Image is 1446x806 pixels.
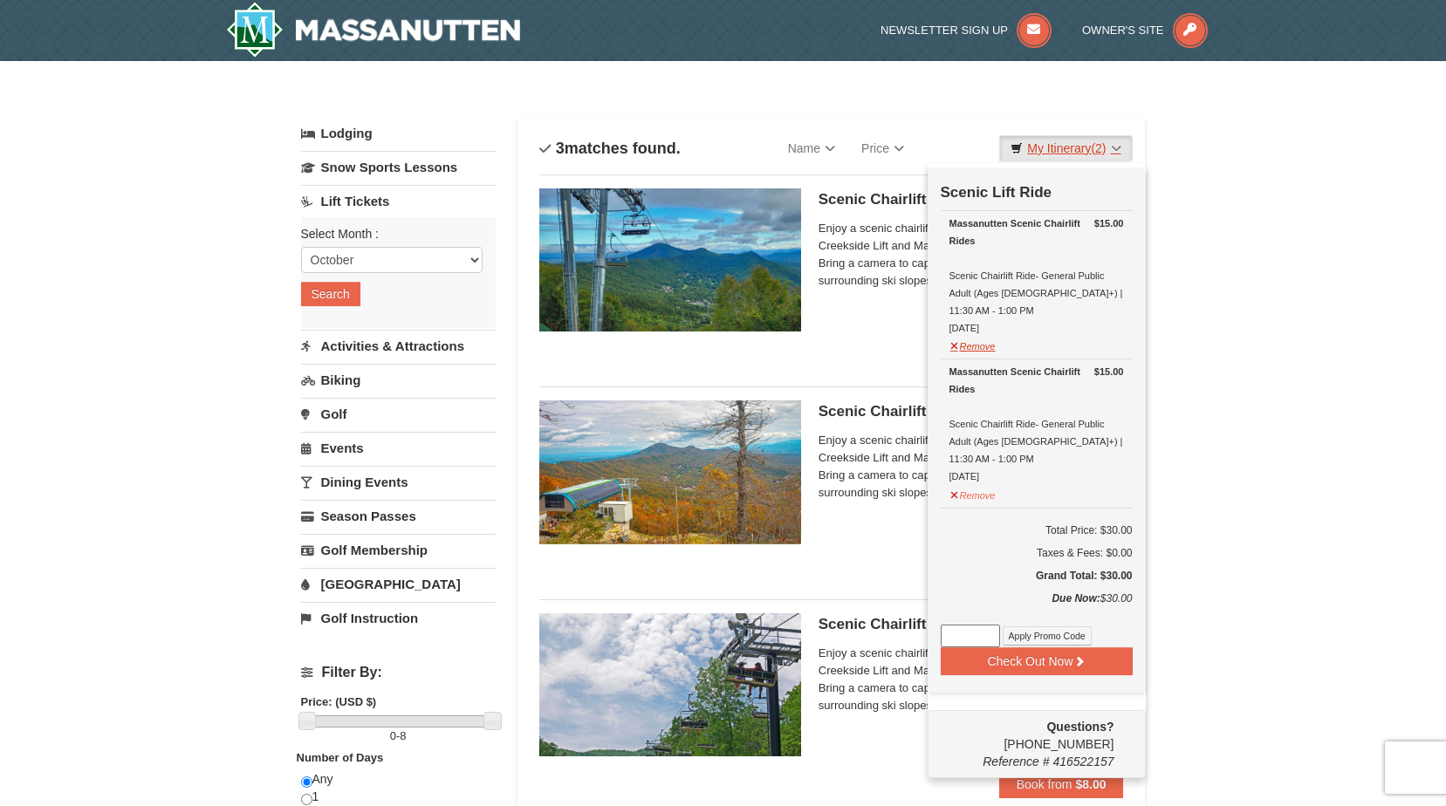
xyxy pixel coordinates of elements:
a: [GEOGRAPHIC_DATA] [301,568,496,600]
div: Scenic Chairlift Ride- General Public Adult (Ages [DEMOGRAPHIC_DATA]+) | 11:30 AM - 1:00 PM [DATE] [949,363,1124,485]
img: 24896431-1-a2e2611b.jpg [539,188,801,331]
div: $30.00 [941,590,1133,625]
a: Biking [301,364,496,396]
a: Events [301,432,496,464]
strong: Due Now: [1052,592,1100,604]
button: Book from $8.00 [999,770,1124,798]
h5: Scenic Chairlift Ride | 1:00 PM - 2:30 PM [819,616,1124,633]
h5: Scenic Chairlift Ride | 10:00 AM - 11:30 AM [819,191,1124,208]
label: Select Month : [301,225,483,242]
strong: Scenic Lift Ride [941,184,1052,201]
button: Apply Promo Code [1003,626,1092,645]
span: Enjoy a scenic chairlift ride up Massanutten’s signature Creekside Lift and Massanutten's NEW Pea... [819,220,1124,290]
span: Enjoy a scenic chairlift ride up Massanutten’s signature Creekside Lift and Massanutten's NEW Pea... [819,432,1124,502]
img: Massanutten Resort Logo [226,2,521,58]
button: Search [301,282,360,306]
strong: $15.00 [1094,215,1124,232]
div: Massanutten Scenic Chairlift Rides [949,215,1124,249]
strong: Number of Days [297,751,384,764]
span: Reference # [983,755,1049,768]
button: Remove [949,333,997,355]
h6: Total Price: $30.00 [941,522,1133,539]
a: Golf [301,398,496,430]
span: (2) [1091,141,1106,155]
div: Massanutten Scenic Chairlift Rides [949,363,1124,398]
a: Dining Events [301,466,496,498]
a: Snow Sports Lessons [301,151,496,183]
a: Massanutten Resort [226,2,521,58]
a: Name [775,131,848,166]
img: 24896431-9-664d1467.jpg [539,613,801,756]
a: Newsletter Sign Up [881,24,1052,37]
a: Price [848,131,917,166]
strong: $8.00 [1075,777,1106,791]
div: Taxes & Fees: $0.00 [941,544,1133,562]
span: Newsletter Sign Up [881,24,1008,37]
h5: Grand Total: $30.00 [941,567,1133,584]
a: Activities & Attractions [301,330,496,362]
h4: matches found. [539,140,681,157]
a: Golf Membership [301,534,496,566]
button: Check Out Now [941,647,1133,675]
button: Remove [949,482,997,504]
strong: Price: (USD $) [301,695,377,708]
strong: Questions? [1046,720,1114,734]
span: 8 [400,729,406,742]
h4: Filter By: [301,665,496,680]
strong: $15.00 [1094,363,1124,380]
span: 0 [390,729,396,742]
a: Season Passes [301,500,496,532]
span: 416522157 [1052,755,1114,768]
span: [PHONE_NUMBER] [941,718,1114,751]
h5: Scenic Chairlift Ride | 11:30 AM - 1:00 PM [819,403,1124,420]
a: Owner's Site [1082,24,1208,37]
a: My Itinerary(2) [999,135,1132,161]
a: Golf Instruction [301,602,496,634]
div: Scenic Chairlift Ride- General Public Adult (Ages [DEMOGRAPHIC_DATA]+) | 11:30 AM - 1:00 PM [DATE] [949,215,1124,337]
span: Enjoy a scenic chairlift ride up Massanutten’s signature Creekside Lift and Massanutten's NEW Pea... [819,645,1124,714]
span: Book from [1017,777,1073,791]
a: Lodging [301,118,496,149]
img: 24896431-13-a88f1aaf.jpg [539,400,801,543]
a: Lift Tickets [301,185,496,217]
label: - [301,727,496,745]
span: 3 [556,140,565,157]
span: Owner's Site [1082,24,1164,37]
